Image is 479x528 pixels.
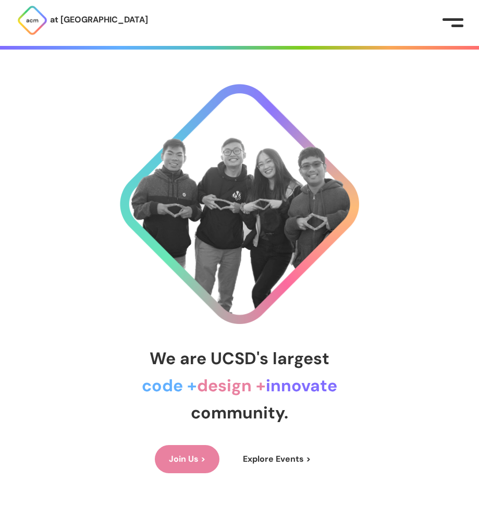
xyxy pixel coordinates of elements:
a: Join Us > [155,445,219,473]
a: Explore Events > [229,445,325,473]
span: We are UCSD's largest [150,347,329,369]
img: Cool Logo [120,84,360,324]
p: at [GEOGRAPHIC_DATA] [50,13,148,27]
span: community. [191,402,288,424]
a: at [GEOGRAPHIC_DATA] [17,5,148,36]
span: innovate [266,375,337,397]
img: ACM Logo [17,5,48,36]
span: code + [142,375,197,397]
span: design + [197,375,266,397]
